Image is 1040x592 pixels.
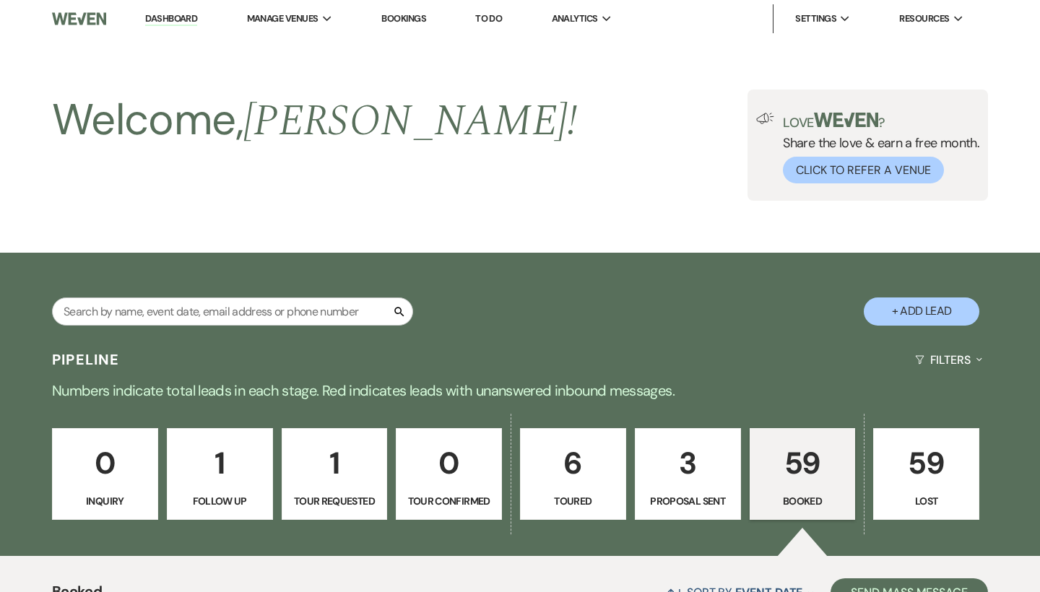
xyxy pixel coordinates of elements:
[909,341,988,379] button: Filters
[644,439,732,487] p: 3
[795,12,836,26] span: Settings
[759,439,846,487] p: 59
[783,157,944,183] button: Click to Refer a Venue
[864,297,979,326] button: + Add Lead
[529,439,617,487] p: 6
[176,493,264,509] p: Follow Up
[756,113,774,124] img: loud-speaker-illustration.svg
[52,428,158,521] a: 0Inquiry
[783,113,979,129] p: Love ?
[552,12,598,26] span: Analytics
[291,439,378,487] p: 1
[635,428,741,521] a: 3Proposal Sent
[750,428,856,521] a: 59Booked
[52,297,413,326] input: Search by name, event date, email address or phone number
[774,113,979,183] div: Share the love & earn a free month.
[243,88,577,154] span: [PERSON_NAME] !
[529,493,617,509] p: Toured
[291,493,378,509] p: Tour Requested
[405,439,493,487] p: 0
[176,439,264,487] p: 1
[61,493,149,509] p: Inquiry
[52,349,120,370] h3: Pipeline
[883,439,970,487] p: 59
[814,113,878,127] img: weven-logo-green.svg
[475,12,502,25] a: To Do
[167,428,273,521] a: 1Follow Up
[396,428,502,521] a: 0Tour Confirmed
[644,493,732,509] p: Proposal Sent
[52,90,577,152] h2: Welcome,
[381,12,426,25] a: Bookings
[873,428,979,521] a: 59Lost
[405,493,493,509] p: Tour Confirmed
[282,428,388,521] a: 1Tour Requested
[520,428,626,521] a: 6Toured
[247,12,318,26] span: Manage Venues
[52,4,106,34] img: Weven Logo
[899,12,949,26] span: Resources
[883,493,970,509] p: Lost
[759,493,846,509] p: Booked
[145,12,197,26] a: Dashboard
[61,439,149,487] p: 0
